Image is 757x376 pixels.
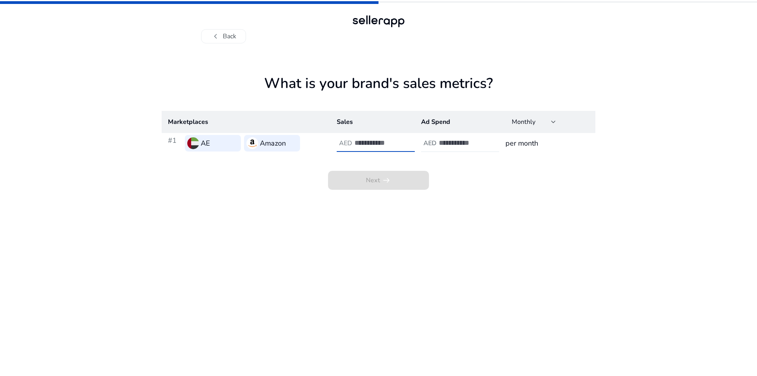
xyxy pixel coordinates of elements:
[423,140,436,147] h4: AED
[187,137,199,149] img: ae.svg
[330,111,415,133] th: Sales
[162,75,595,111] h1: What is your brand's sales metrics?
[162,111,330,133] th: Marketplaces
[201,29,246,43] button: chevron_leftBack
[339,140,352,147] h4: AED
[168,135,182,152] h3: #1
[260,138,286,149] h3: Amazon
[211,32,220,41] span: chevron_left
[201,138,210,149] h3: AE
[505,138,589,149] h3: per month
[512,118,535,126] span: Monthly
[415,111,499,133] th: Ad Spend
